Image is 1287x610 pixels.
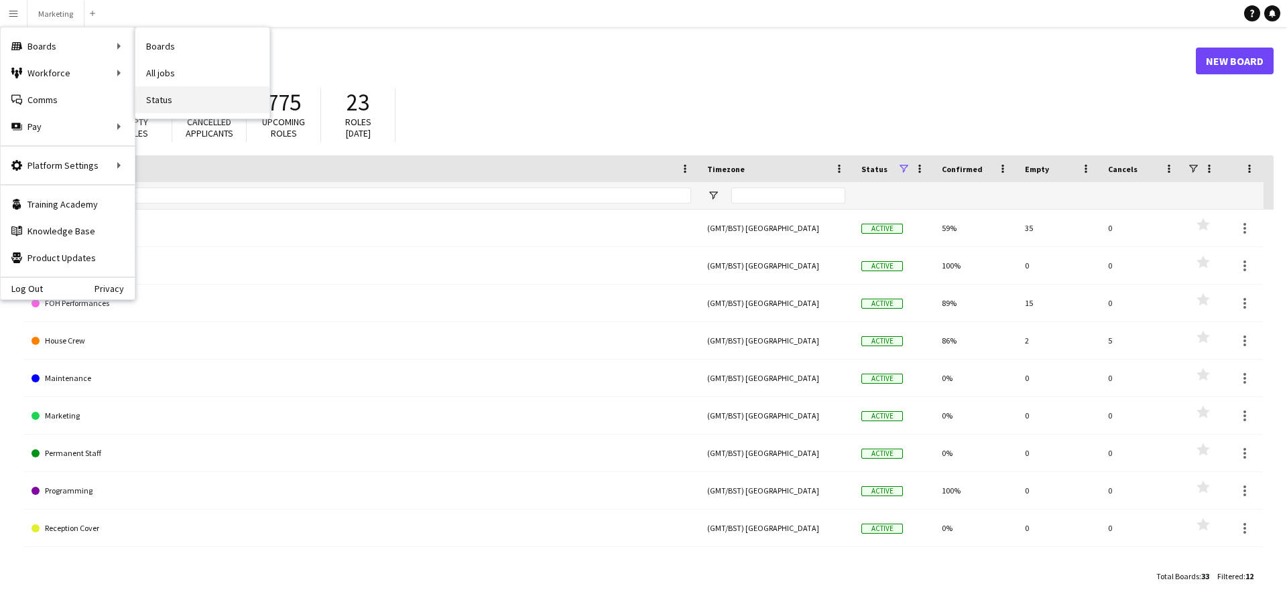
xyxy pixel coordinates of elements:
[934,360,1017,396] div: 0%
[345,116,371,139] span: Roles [DATE]
[731,187,845,204] input: Timezone Filter Input
[934,472,1017,509] div: 100%
[32,210,691,247] a: Box Office
[95,283,135,294] a: Privacy
[1,244,135,271] a: Product Updates
[699,510,853,546] div: (GMT/BST) [GEOGRAPHIC_DATA]
[699,547,853,584] div: (GMT/BST) [GEOGRAPHIC_DATA]
[1,60,135,86] div: Workforce
[32,247,691,285] a: FOH Conferences
[1156,563,1209,589] div: :
[934,397,1017,434] div: 0%
[1,283,43,294] a: Log Out
[1,191,135,218] a: Training Academy
[1025,164,1049,174] span: Empty
[1156,571,1199,581] span: Total Boards
[707,164,745,174] span: Timezone
[1100,322,1183,359] div: 5
[32,322,691,360] a: House Crew
[1100,360,1183,396] div: 0
[56,187,691,204] input: Board name Filter Input
[861,449,903,459] span: Active
[1100,397,1183,434] div: 0
[1217,563,1253,589] div: :
[861,336,903,346] span: Active
[27,1,84,27] button: Marketing
[135,86,269,113] a: Status
[1017,510,1100,546] div: 0
[861,261,903,271] span: Active
[707,189,719,202] button: Open Filter Menu
[699,472,853,509] div: (GMT/BST) [GEOGRAPHIC_DATA]
[1100,247,1183,284] div: 0
[942,164,983,174] span: Confirmed
[1100,210,1183,246] div: 0
[1108,164,1138,174] span: Cancels
[699,285,853,321] div: (GMT/BST) [GEOGRAPHIC_DATA]
[861,524,903,534] span: Active
[1196,48,1274,74] a: New Board
[699,247,853,284] div: (GMT/BST) [GEOGRAPHIC_DATA]
[861,374,903,384] span: Active
[699,397,853,434] div: (GMT/BST) [GEOGRAPHIC_DATA]
[861,486,903,496] span: Active
[699,322,853,359] div: (GMT/BST) [GEOGRAPHIC_DATA]
[934,547,1017,584] div: 97%
[861,224,903,234] span: Active
[32,285,691,322] a: FOH Performances
[934,247,1017,284] div: 100%
[32,472,691,510] a: Programming
[861,411,903,421] span: Active
[1201,571,1209,581] span: 33
[1017,397,1100,434] div: 0
[934,285,1017,321] div: 89%
[1017,360,1100,396] div: 0
[1100,547,1183,584] div: 12
[32,547,691,585] a: Technical Artistic
[135,60,269,86] a: All jobs
[186,116,233,139] span: Cancelled applicants
[1017,472,1100,509] div: 0
[699,360,853,396] div: (GMT/BST) [GEOGRAPHIC_DATA]
[135,33,269,60] a: Boards
[1217,571,1243,581] span: Filtered
[699,435,853,471] div: (GMT/BST) [GEOGRAPHIC_DATA]
[1245,571,1253,581] span: 12
[934,510,1017,546] div: 0%
[1,33,135,60] div: Boards
[1100,510,1183,546] div: 0
[699,210,853,246] div: (GMT/BST) [GEOGRAPHIC_DATA]
[23,51,1196,71] h1: Boards
[934,435,1017,471] div: 0%
[262,116,305,139] span: Upcoming roles
[1017,322,1100,359] div: 2
[861,299,903,309] span: Active
[1017,547,1100,584] div: 9
[32,397,691,435] a: Marketing
[1017,210,1100,246] div: 35
[934,210,1017,246] div: 59%
[1100,285,1183,321] div: 0
[1,113,135,140] div: Pay
[861,164,887,174] span: Status
[1017,247,1100,284] div: 0
[347,88,369,117] span: 23
[32,510,691,547] a: Reception Cover
[1100,435,1183,471] div: 0
[934,322,1017,359] div: 86%
[1,86,135,113] a: Comms
[1017,285,1100,321] div: 15
[1017,435,1100,471] div: 0
[1100,472,1183,509] div: 0
[1,218,135,244] a: Knowledge Base
[32,360,691,397] a: Maintenance
[267,88,301,117] span: 775
[32,435,691,472] a: Permanent Staff
[1,152,135,179] div: Platform Settings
